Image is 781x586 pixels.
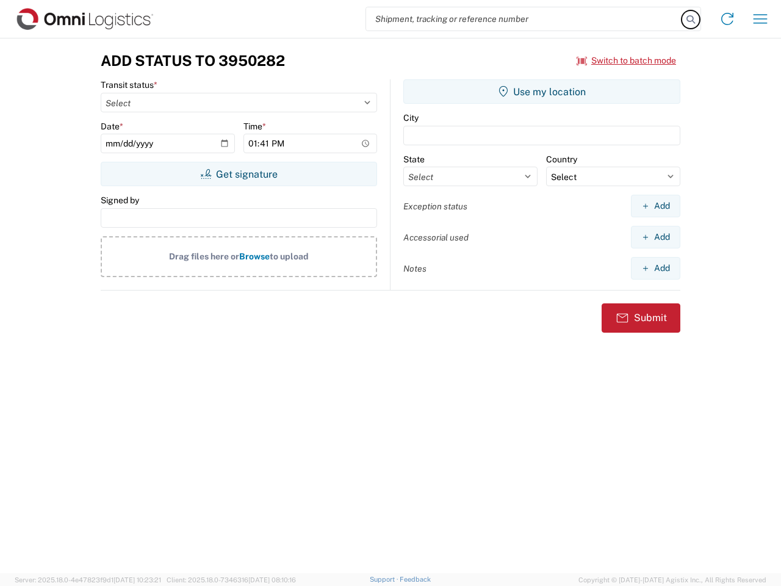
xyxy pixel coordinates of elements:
[113,576,161,584] span: [DATE] 10:23:21
[631,195,680,217] button: Add
[546,154,577,165] label: Country
[101,79,157,90] label: Transit status
[400,576,431,583] a: Feedback
[370,576,400,583] a: Support
[15,576,161,584] span: Server: 2025.18.0-4e47823f9d1
[167,576,296,584] span: Client: 2025.18.0-7346316
[403,232,469,243] label: Accessorial used
[101,195,139,206] label: Signed by
[101,162,377,186] button: Get signature
[403,112,419,123] label: City
[631,257,680,280] button: Add
[403,154,425,165] label: State
[270,251,309,261] span: to upload
[403,263,426,274] label: Notes
[403,201,467,212] label: Exception status
[101,121,123,132] label: Date
[403,79,680,104] button: Use my location
[602,303,680,333] button: Submit
[578,574,766,585] span: Copyright © [DATE]-[DATE] Agistix Inc., All Rights Reserved
[169,251,239,261] span: Drag files here or
[239,251,270,261] span: Browse
[366,7,682,31] input: Shipment, tracking or reference number
[243,121,266,132] label: Time
[577,51,676,71] button: Switch to batch mode
[631,226,680,248] button: Add
[248,576,296,584] span: [DATE] 08:10:16
[101,52,285,70] h3: Add Status to 3950282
